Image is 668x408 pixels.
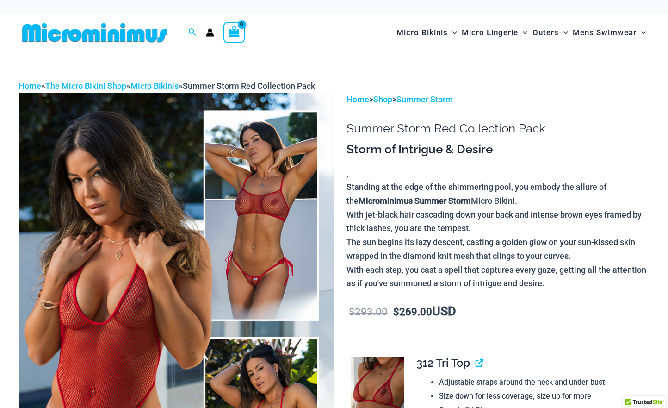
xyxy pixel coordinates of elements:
span: Menu Toggle [637,21,646,44]
span: » » » [19,81,315,91]
span: $ [393,306,399,318]
span: Menu Toggle [559,21,568,44]
span: $ [349,306,355,318]
div: , [346,142,649,290]
li: Adjustable straps around the neck and under bust [439,376,642,389]
a: Account icon link [206,28,214,37]
bdi: 269.00 [393,306,432,318]
span: Menu Toggle [518,21,527,44]
h3: Storm of Intrigue & Desire [346,142,649,157]
span: 312 Tri Top [416,356,470,370]
span: Mens Swimwear [573,21,637,44]
p: > > [346,93,649,107]
span: Micro Bikinis [396,21,448,44]
a: Home [346,94,369,104]
a: OutersMenu ToggleMenu Toggle [530,19,570,47]
a: Search icon link [188,27,197,38]
span: Summer Storm Red Collection Pack [183,81,315,91]
a: Micro BikinisMenu ToggleMenu Toggle [394,19,459,47]
span: Menu Toggle [448,21,457,44]
a: Home [19,81,41,91]
li: Size down for less coverage, size up for more [439,389,642,403]
img: MM SHOP LOGO FLAT [19,22,171,43]
span: Micro Lingerie [462,21,518,44]
a: Mens SwimwearMenu ToggleMenu Toggle [570,19,648,47]
a: Micro Bikinis [130,81,179,91]
bdi: 293.00 [349,306,388,318]
h1: Summer Storm Red Collection Pack [346,121,649,136]
a: Summer Storm [396,94,453,104]
b: Microminimus Summer Storm [359,196,471,206]
p: Standing at the edge of the shimmering pool, you embody the allure of the Micro Bikini. With jet-... [346,180,649,290]
a: Shop [373,94,392,104]
span: Outers [532,21,559,44]
a: The Micro Bikini Shop [45,81,126,91]
a: Micro LingerieMenu ToggleMenu Toggle [459,19,530,47]
a: View Shopping Cart, empty [223,22,245,43]
nav: Site Navigation [393,17,649,48]
p: USD [346,305,649,319]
